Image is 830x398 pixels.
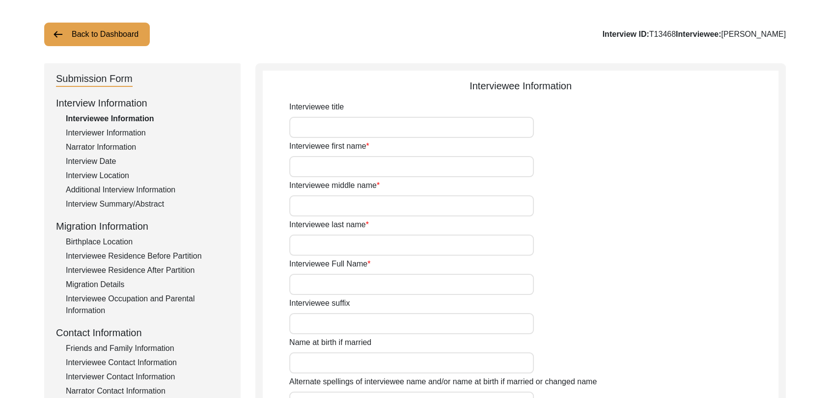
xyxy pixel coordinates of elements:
[289,101,344,113] label: Interviewee title
[66,113,229,125] div: Interviewee Information
[66,156,229,167] div: Interview Date
[289,219,369,231] label: Interviewee last name
[66,127,229,139] div: Interviewer Information
[66,170,229,182] div: Interview Location
[66,385,229,397] div: Narrator Contact Information
[66,184,229,196] div: Additional Interview Information
[289,140,369,152] label: Interviewee first name
[66,371,229,383] div: Interviewer Contact Information
[66,293,229,317] div: Interviewee Occupation and Parental Information
[66,250,229,262] div: Interviewee Residence Before Partition
[44,23,150,46] button: Back to Dashboard
[52,28,64,40] img: arrow-left.png
[289,258,370,270] label: Interviewee Full Name
[289,297,350,309] label: Interviewee suffix
[66,279,229,291] div: Migration Details
[56,96,229,110] div: Interview Information
[56,71,133,87] div: Submission Form
[66,236,229,248] div: Birthplace Location
[603,30,649,38] b: Interview ID:
[289,376,597,388] label: Alternate spellings of interviewee name and/or name at birth if married or changed name
[289,337,371,348] label: Name at birth if married
[66,198,229,210] div: Interview Summary/Abstract
[66,141,229,153] div: Narrator Information
[263,79,778,93] div: Interviewee Information
[289,180,380,191] label: Interviewee middle name
[56,219,229,234] div: Migration Information
[56,325,229,340] div: Contact Information
[676,30,721,38] b: Interviewee:
[603,28,786,40] div: T13468 [PERSON_NAME]
[66,357,229,369] div: Interviewee Contact Information
[66,265,229,276] div: Interviewee Residence After Partition
[66,343,229,354] div: Friends and Family Information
